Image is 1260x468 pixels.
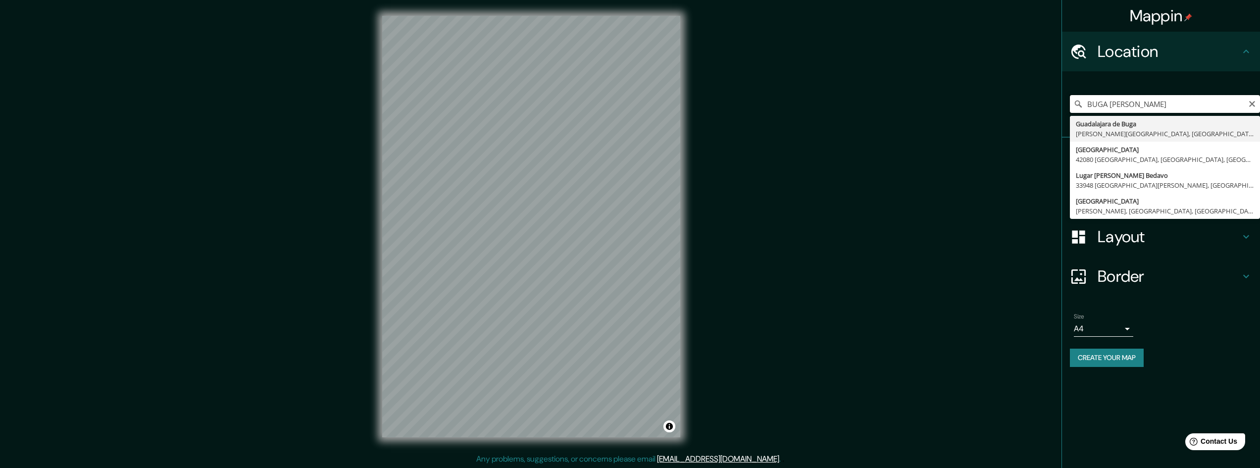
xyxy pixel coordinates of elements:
[1248,99,1256,108] button: Clear
[1076,155,1254,164] div: 42080 [GEOGRAPHIC_DATA], [GEOGRAPHIC_DATA], [GEOGRAPHIC_DATA]
[1062,257,1260,296] div: Border
[1076,196,1254,206] div: [GEOGRAPHIC_DATA]
[1098,42,1240,61] h4: Location
[1070,349,1144,367] button: Create your map
[1098,227,1240,247] h4: Layout
[1076,145,1254,155] div: [GEOGRAPHIC_DATA]
[1076,129,1254,139] div: [PERSON_NAME][GEOGRAPHIC_DATA], [GEOGRAPHIC_DATA]
[781,453,782,465] div: .
[1062,217,1260,257] div: Layout
[1184,13,1192,21] img: pin-icon.png
[1074,312,1084,321] label: Size
[1062,138,1260,177] div: Pins
[1070,95,1260,113] input: Pick your city or area
[476,453,781,465] p: Any problems, suggestions, or concerns please email .
[1062,177,1260,217] div: Style
[1074,321,1133,337] div: A4
[1076,180,1254,190] div: 33948 [GEOGRAPHIC_DATA][PERSON_NAME], [GEOGRAPHIC_DATA], [GEOGRAPHIC_DATA]
[382,16,680,437] canvas: Map
[1076,206,1254,216] div: [PERSON_NAME], [GEOGRAPHIC_DATA], [GEOGRAPHIC_DATA]
[782,453,784,465] div: .
[1098,266,1240,286] h4: Border
[1076,119,1254,129] div: Guadalajara de Buga
[663,420,675,432] button: Toggle attribution
[1172,429,1249,457] iframe: Help widget launcher
[1130,6,1193,26] h4: Mappin
[1062,32,1260,71] div: Location
[657,454,779,464] a: [EMAIL_ADDRESS][DOMAIN_NAME]
[1076,170,1254,180] div: Lugar [PERSON_NAME] Bedavo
